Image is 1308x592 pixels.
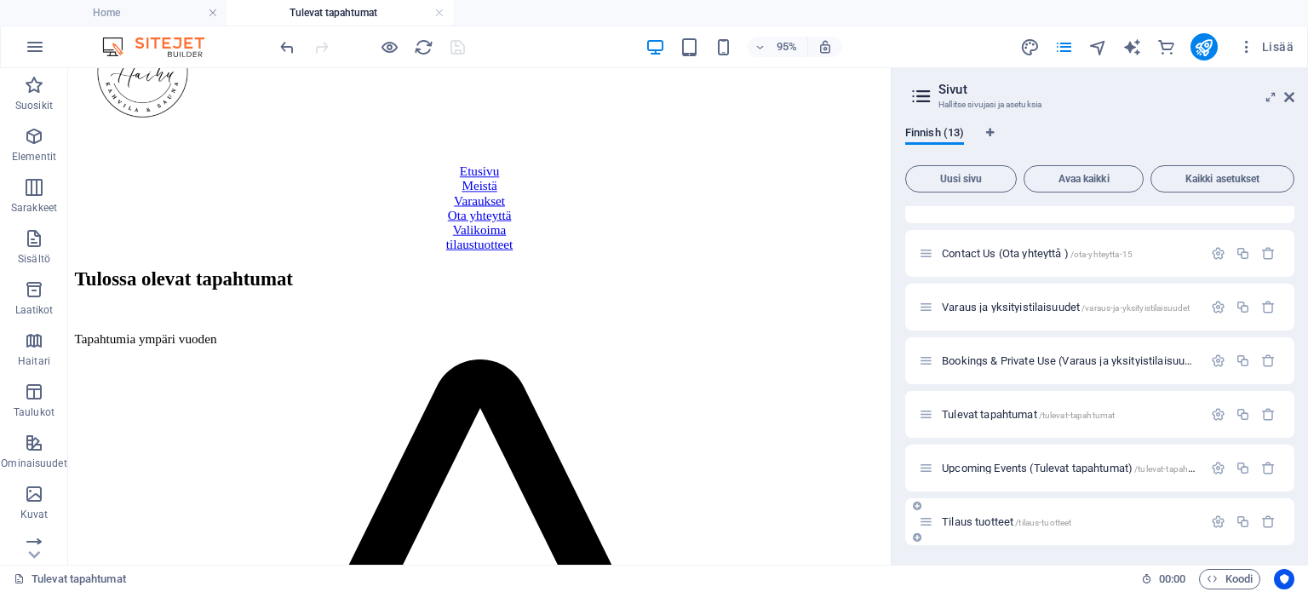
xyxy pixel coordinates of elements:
[1274,569,1294,589] button: Usercentrics
[1031,174,1136,184] span: Avaa kaikki
[1236,300,1250,314] div: Monista
[1158,174,1287,184] span: Kaikki asetukset
[15,99,53,112] p: Suosikit
[942,301,1190,313] span: Napsauta avataksesi sivun
[1211,353,1225,368] div: Asetukset
[1211,246,1225,261] div: Asetukset
[1236,353,1250,368] div: Monista
[1211,461,1225,475] div: Asetukset
[1122,37,1143,57] button: text_generator
[1211,300,1225,314] div: Asetukset
[1020,37,1040,57] i: Ulkoasu (Ctrl+Alt+Y)
[227,3,453,22] h4: Tulevat tapahtumat
[1054,37,1075,57] button: pages
[1070,250,1133,259] span: /ota-yhteytta-15
[1156,37,1176,57] i: Kaupankäynti
[1261,246,1276,261] div: Poista
[938,82,1294,97] h2: Sivut
[1039,411,1116,420] span: /tulevat-tapahtumat
[942,515,1071,528] span: Napsauta avataksesi sivun
[942,247,1133,260] span: Contact Us (Ota yhteyttå )
[1236,461,1250,475] div: Monista
[1020,37,1041,57] button: design
[20,508,49,521] p: Kuvat
[18,354,50,368] p: Haitari
[98,37,226,57] img: Editor Logo
[937,248,1202,259] div: Contact Us (Ota yhteyttå )/ota-yhteytta-15
[1171,572,1173,585] span: :
[942,462,1224,474] span: Napsauta avataksesi sivun
[1159,569,1185,589] span: 00 00
[18,252,50,266] p: Sisältö
[1236,246,1250,261] div: Monista
[1054,37,1074,57] i: Sivut (Ctrl+Alt+S)
[1261,407,1276,422] div: Poista
[1088,37,1109,57] button: navigator
[1190,33,1218,60] button: publish
[1236,514,1250,529] div: Monista
[1,457,66,470] p: Ominaisuudet
[1207,569,1253,589] span: Koodi
[278,37,297,57] i: Kumoa: Muuta tekstiä (Ctrl+Z)
[1236,407,1250,422] div: Monista
[1211,514,1225,529] div: Asetukset
[1141,569,1186,589] h6: Istunnon aika
[937,409,1202,420] div: Tulevat tapahtumat/tulevat-tapahtumat
[905,123,964,147] span: Finnish (13)
[913,174,1009,184] span: Uusi sivu
[277,37,297,57] button: undo
[817,39,833,55] i: Koon muuttuessa säädä zoomaustaso automaattisesti sopimaan valittuun laitteeseen.
[14,569,126,589] a: Napsauta peruuttaaksesi valinnan. Kaksoisnapsauta avataksesi Sivut
[937,355,1202,366] div: Bookings & Private Use (Varaus ja yksityistilaisuudet )
[1088,37,1108,57] i: Navigaattori
[1261,300,1276,314] div: Poista
[1015,518,1071,527] span: /tilaus-tuotteet
[937,463,1202,474] div: Upcoming Events (Tulevat tapahtumat)/tulevat-tapahtumat-19
[937,516,1202,527] div: Tilaus tuotteet/tilaus-tuotteet
[14,405,54,419] p: Taulukot
[773,37,800,57] h6: 95%
[942,408,1115,421] span: Napsauta avataksesi sivun
[1122,37,1142,57] i: Tekstigeneraattori
[11,201,57,215] p: Sarakkeet
[15,303,54,317] p: Laatikot
[1261,461,1276,475] div: Poista
[12,150,56,164] p: Elementit
[1231,33,1300,60] button: Lisää
[1024,165,1144,193] button: Avaa kaikki
[1134,464,1224,474] span: /tulevat-tapahtumat-19
[1211,407,1225,422] div: Asetukset
[938,97,1260,112] h3: Hallitse sivujasi ja asetuksia
[905,126,1294,158] div: Kielivälilehdet
[1261,353,1276,368] div: Poista
[1261,514,1276,529] div: Poista
[1156,37,1177,57] button: commerce
[937,302,1202,313] div: Varaus ja yksityistilaisuudet/varaus-ja-yksityistilaisuudet
[905,165,1017,193] button: Uusi sivu
[1238,38,1294,55] span: Lisää
[413,37,433,57] button: reload
[1150,165,1294,193] button: Kaikki asetukset
[1199,569,1260,589] button: Koodi
[748,37,808,57] button: 95%
[1081,303,1190,313] span: /varaus-ja-yksityistilaisuudet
